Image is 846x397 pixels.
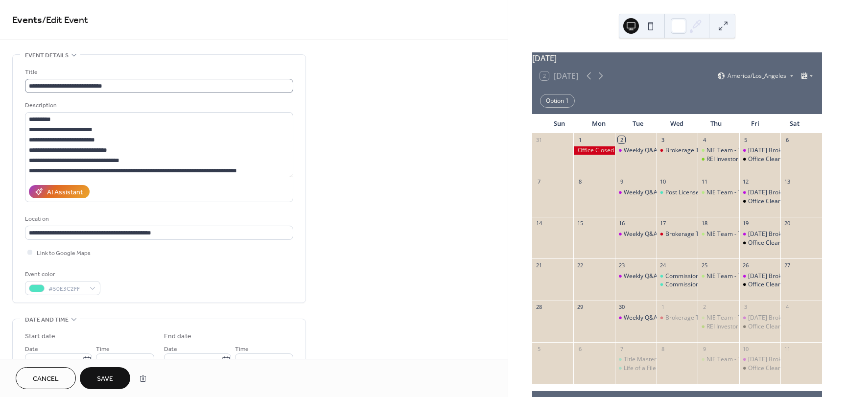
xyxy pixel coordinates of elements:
span: Time [96,344,110,354]
div: NIE Team - Training [698,272,739,280]
div: Office Closed - Labor Day [573,146,615,155]
button: AI Assistant [29,185,90,198]
div: REI Investor Meeting [698,323,739,331]
div: 29 [576,304,584,311]
div: Weekly Q&A [615,188,657,197]
div: 4 [783,304,791,311]
div: 1 [576,136,584,143]
div: Title [25,67,291,77]
a: Events [12,11,42,30]
div: 20 [783,220,791,227]
div: Weekly Q&A [624,230,658,238]
div: Office Cleaning [739,197,781,206]
div: 8 [576,178,584,185]
div: Event color [25,269,98,280]
div: Office Cleaning [739,364,781,373]
div: Friday Brokerage Trainings [739,146,781,155]
div: Weekly Q&A [615,230,657,238]
div: 24 [659,261,667,269]
div: 3 [659,136,667,143]
div: 6 [576,345,584,352]
div: REI Investor Meeting [706,323,762,331]
div: 27 [783,261,791,269]
div: Commission Core 2025 [665,280,729,289]
div: Tue [618,114,658,134]
div: Brokerage Team Meeting [657,314,698,322]
div: Office Cleaning [739,239,781,247]
div: Office Cleaning [739,280,781,289]
div: 10 [659,178,667,185]
div: 22 [576,261,584,269]
div: 5 [742,136,750,143]
div: Location [25,214,291,224]
div: Fri [736,114,775,134]
div: Weekly Q&A [624,188,658,197]
div: NIE Team - Training [698,230,739,238]
div: End date [164,331,191,342]
div: Weekly Q&A [624,272,658,280]
div: 28 [535,304,542,311]
div: 10 [742,345,750,352]
span: Save [97,374,113,384]
div: 2 [618,136,625,143]
div: Sun [540,114,579,134]
div: Post License Course: POST001 [657,188,698,197]
div: Office Cleaning [748,280,790,289]
div: Brokerage Team Meeting [665,230,735,238]
div: 18 [701,220,708,227]
div: Life of a File 2 ID CE Credits [615,364,657,373]
div: NIE Team - Training [698,355,739,364]
div: [DATE] Brokerage Trainings [748,188,824,197]
div: 2 [701,304,708,311]
div: 7 [618,345,625,352]
div: 5 [535,345,542,352]
span: Cancel [33,374,59,384]
div: Office Cleaning [748,197,790,206]
div: 6 [783,136,791,143]
div: NIE Team - Training [698,314,739,322]
div: NIE Team - Training [706,146,760,155]
span: #50E3C2FF [48,284,85,294]
div: Brokerage Team Meeting [665,314,735,322]
div: Office Cleaning [739,323,781,331]
div: Friday Brokerage Trainings [739,188,781,197]
div: Office Cleaning [739,155,781,163]
div: Description [25,100,291,111]
div: Commission Core 2025 [657,280,698,289]
div: Title Mastery - 2 ID CE Credits [615,355,657,364]
div: [DATE] Brokerage Trainings [748,314,824,322]
div: 1 [659,304,667,311]
div: Brokerage Team Meeting [665,146,735,155]
div: 19 [742,220,750,227]
div: NIE Team - Training [706,272,760,280]
div: 4 [701,136,708,143]
div: 30 [618,304,625,311]
div: Weekly Q&A [615,146,657,155]
div: 17 [659,220,667,227]
div: [DATE] Brokerage Trainings [748,146,824,155]
div: Start date [25,331,55,342]
div: 23 [618,261,625,269]
div: 31 [535,136,542,143]
span: Event details [25,50,69,61]
div: Title Mastery - 2 ID CE Credits [624,355,705,364]
div: Post License Course: POST001 [665,188,748,197]
div: 11 [701,178,708,185]
div: Weekly Q&A [615,314,657,322]
div: 3 [742,304,750,311]
span: Link to Google Maps [37,248,91,258]
div: 16 [618,220,625,227]
div: Commission Core 2024 [657,272,698,280]
div: Life of a File 2 ID CE Credits [624,364,698,373]
div: [DATE] [532,52,822,64]
div: NIE Team - Training [698,146,739,155]
div: REI Investor Meeting [706,155,762,163]
button: Save [80,367,130,389]
div: Friday Brokerage Trainings [739,230,781,238]
div: 9 [618,178,625,185]
span: Date and time [25,315,69,325]
div: 14 [535,220,542,227]
div: NIE Team - Training [706,230,760,238]
div: Weekly Q&A [624,314,658,322]
div: Office Cleaning [748,239,790,247]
